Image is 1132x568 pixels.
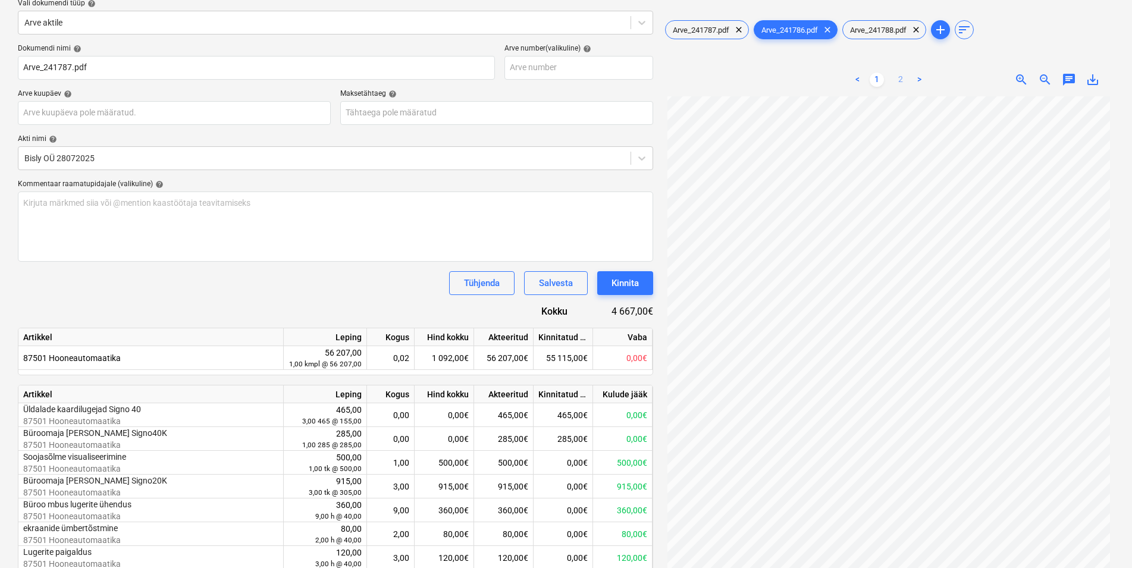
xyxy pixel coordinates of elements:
span: Büroo mbus lugerite ühendus [23,500,131,509]
div: Maksetähtaeg [340,89,653,99]
div: 915,00€ [415,475,474,498]
small: 1,00 285 @ 285,00 [302,441,362,449]
div: 500,00 [289,452,362,474]
div: Artikkel [18,328,284,346]
small: 3,00 465 @ 155,00 [302,417,362,425]
div: 0,00€ [534,498,593,522]
div: 56 207,00 [289,347,362,369]
span: add [933,23,948,37]
div: 9,00 [367,498,415,522]
span: chat [1062,73,1076,87]
div: 915,00€ [593,475,653,498]
span: Üldalade kaardilugejad Signo 40 [23,404,141,414]
div: Arve_241787.pdf [665,20,749,39]
span: help [386,90,397,98]
span: 87501 Hooneautomaatika [23,488,121,497]
span: Arve_241787.pdf [666,26,736,34]
input: Arve kuupäeva pole määratud. [18,101,331,125]
div: Hind kokku [415,385,474,403]
div: 0,00€ [534,475,593,498]
span: zoom_out [1038,73,1052,87]
span: help [71,45,81,53]
div: 80,00€ [593,522,653,546]
div: Artikkel [18,385,284,403]
div: 4 667,00€ [587,305,653,318]
span: 87501 Hooneautomaatika [23,511,121,521]
div: 360,00€ [474,498,534,522]
div: 80,00€ [415,522,474,546]
button: Kinnita [597,271,653,295]
div: Arve kuupäev [18,89,331,99]
div: 0,00 [367,427,415,451]
div: 1,00 [367,451,415,475]
small: 9,00 h @ 40,00 [315,512,362,520]
span: Büroomaja Lisa kaardilugeja Signo40K [23,428,167,438]
div: 0,00€ [534,522,593,546]
span: 87501 Hooneautomaatika [23,416,121,426]
div: Kinnitatud kulud [534,385,593,403]
div: 80,00 [289,523,362,545]
div: 915,00€ [474,475,534,498]
div: 0,00€ [415,403,474,427]
span: Lugerite paigaldus [23,547,92,557]
div: 0,00€ [593,427,653,451]
input: Dokumendi nimi [18,56,495,80]
span: Soojasõlme visualiseerimine [23,452,126,462]
div: Vaba [593,328,653,346]
div: Dokumendi nimi [18,44,495,54]
small: 1,00 tk @ 500,00 [309,465,362,473]
span: sort [957,23,971,37]
div: 3,00 [367,475,415,498]
small: 2,00 h @ 40,00 [315,536,362,544]
div: 1 092,00€ [415,346,474,370]
a: Next page [913,73,927,87]
div: Hind kokku [415,328,474,346]
span: clear [820,23,835,37]
div: 56 207,00€ [474,346,534,370]
div: Kommentaar raamatupidajale (valikuline) [18,180,653,189]
div: Leping [284,328,367,346]
div: 0,00€ [593,346,653,370]
div: Kulude jääk [593,385,653,403]
div: Salvesta [539,275,573,291]
span: 87501 Hooneautomaatika [23,464,121,473]
div: Akti nimi [18,134,653,144]
span: 87501 Hooneautomaatika [23,440,121,450]
span: help [61,90,72,98]
div: 915,00 [289,476,362,498]
div: 360,00€ [415,498,474,522]
span: ekraanide ümbertõstmine [23,523,118,533]
iframe: Chat Widget [1073,511,1132,568]
div: Leping [284,385,367,403]
div: 55 115,00€ [534,346,593,370]
div: Arve_241788.pdf [842,20,926,39]
div: 285,00€ [534,427,593,451]
div: Akteeritud [474,385,534,403]
span: Arve_241786.pdf [754,26,825,34]
button: Salvesta [524,271,588,295]
span: help [581,45,591,53]
div: 465,00 [289,404,362,426]
span: clear [909,23,923,37]
div: Kokku [498,305,587,318]
div: Kinnita [612,275,639,291]
a: Previous page [851,73,865,87]
div: 0,00€ [415,427,474,451]
div: 285,00€ [474,427,534,451]
span: save_alt [1086,73,1100,87]
span: 87501 Hooneautomaatika [23,353,121,363]
div: 500,00€ [593,451,653,475]
span: Büroomaja Lisa kaardilugerid Signo20K [23,476,167,485]
span: help [153,180,164,189]
a: Page 1 is your current page [870,73,884,87]
div: 0,02 [367,346,415,370]
div: Kinnitatud kulud [534,328,593,346]
input: Arve number [504,56,653,80]
div: 285,00 [289,428,362,450]
small: 1,00 kmpl @ 56 207,00 [289,360,362,368]
small: 3,00 h @ 40,00 [315,560,362,568]
div: Tühjenda [464,275,500,291]
input: Tähtaega pole määratud [340,101,653,125]
div: 0,00€ [593,403,653,427]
